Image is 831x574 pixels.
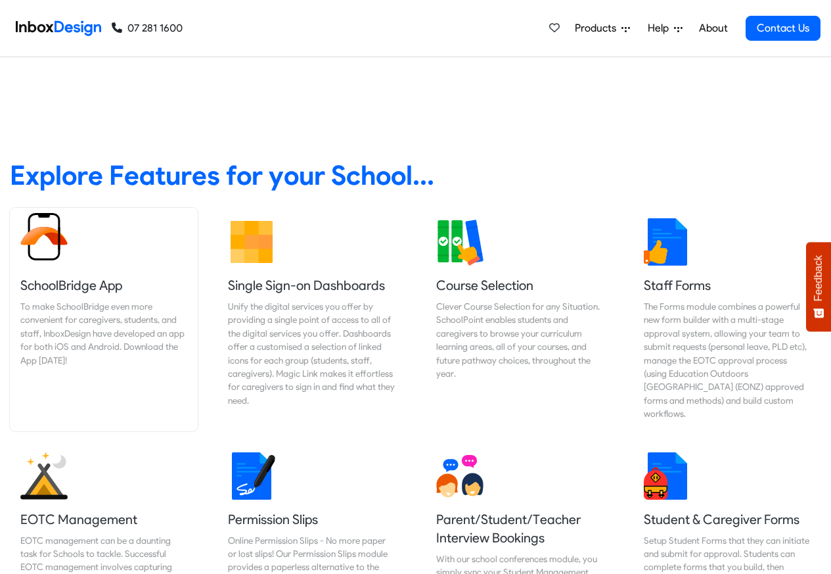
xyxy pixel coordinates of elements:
img: 2022_01_13_icon_grid.svg [228,218,275,266]
h5: Parent/Student/Teacher Interview Bookings [436,510,603,547]
a: Staff Forms The Forms module combines a powerful new form builder with a multi-stage approval sys... [633,208,821,431]
span: Feedback [813,255,824,301]
img: 2022_01_13_icon_course_selection.svg [436,218,483,266]
a: 07 281 1600 [112,20,183,36]
a: Course Selection Clever Course Selection for any Situation. SchoolPoint enables students and care... [426,208,614,431]
a: SchoolBridge App To make SchoolBridge even more convenient for caregivers, students, and staff, I... [10,208,198,431]
div: To make SchoolBridge even more convenient for caregivers, students, and staff, InboxDesign have d... [20,300,187,367]
heading: Explore Features for your School... [10,158,821,192]
a: About [695,15,731,41]
h5: Single Sign-on Dashboards [228,276,395,295]
h5: Permission Slips [228,510,395,529]
img: 2022_01_18_icon_signature.svg [228,452,275,500]
a: Contact Us [746,16,820,41]
img: 2022_01_25_icon_eonz.svg [20,452,68,500]
img: 2022_01_13_icon_thumbsup.svg [644,218,691,266]
h5: EOTC Management [20,510,187,529]
div: Unify the digital services you offer by providing a single point of access to all of the digital ... [228,300,395,407]
span: Help [648,20,674,36]
img: 2022_01_13_icon_student_form.svg [644,452,691,500]
h5: Course Selection [436,276,603,295]
h5: Staff Forms [644,276,811,295]
img: 2022_01_13_icon_conversation.svg [436,452,483,500]
a: Single Sign-on Dashboards Unify the digital services you offer by providing a single point of acc... [217,208,405,431]
div: Clever Course Selection for any Situation. SchoolPoint enables students and caregivers to browse ... [436,300,603,380]
div: The Forms module combines a powerful new form builder with a multi-stage approval system, allowin... [644,300,811,421]
h5: SchoolBridge App [20,276,187,295]
span: Products [575,20,621,36]
a: Help [642,15,688,41]
img: 2022_01_13_icon_sb_app.svg [20,213,68,260]
button: Feedback - Show survey [806,242,831,331]
h5: Student & Caregiver Forms [644,510,811,529]
a: Products [570,15,635,41]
